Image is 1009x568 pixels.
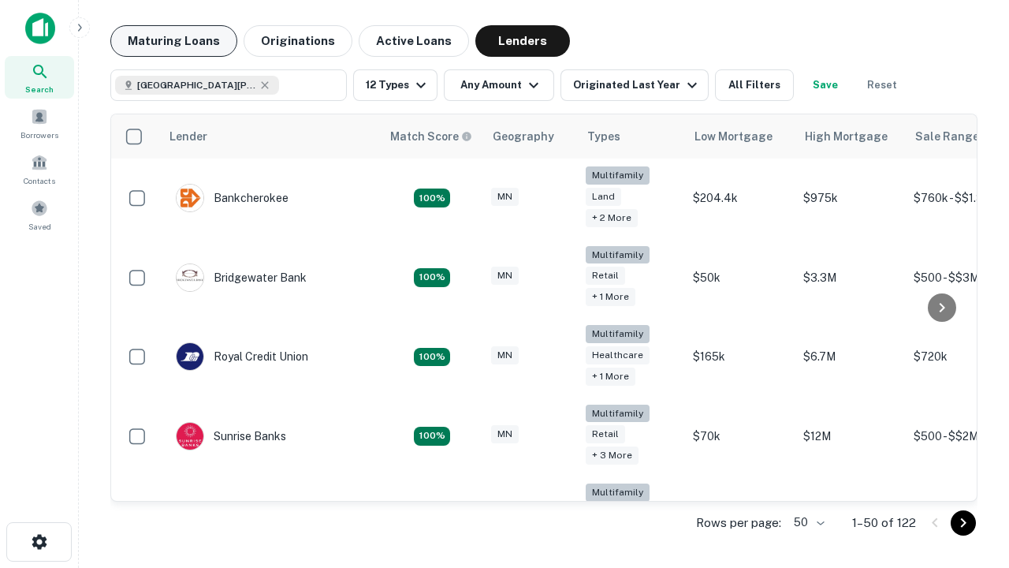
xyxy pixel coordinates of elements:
img: picture [177,185,203,211]
div: Multifamily [586,166,650,185]
td: $165k [685,317,795,397]
div: Low Mortgage [694,127,773,146]
div: Multifamily [586,484,650,502]
div: Types [587,127,620,146]
img: capitalize-icon.png [25,13,55,44]
th: Low Mortgage [685,114,795,159]
div: + 1 more [586,288,635,306]
div: MN [491,267,519,285]
iframe: Chat Widget [930,391,1009,467]
td: $1.3M [795,476,906,555]
button: Originations [244,25,352,57]
td: $975k [795,159,906,238]
td: $12M [795,397,906,476]
div: Healthcare [586,346,650,364]
th: Types [578,114,685,159]
div: Geography [493,127,554,146]
span: [GEOGRAPHIC_DATA][PERSON_NAME], [GEOGRAPHIC_DATA], [GEOGRAPHIC_DATA] [137,78,255,92]
button: Originated Last Year [560,69,709,101]
th: Geography [483,114,578,159]
div: MN [491,425,519,443]
a: Saved [5,193,74,236]
td: $3.3M [795,238,906,318]
h6: Match Score [390,128,469,145]
div: Bankcherokee [176,184,289,212]
div: MN [491,188,519,206]
span: Borrowers [20,129,58,141]
button: 12 Types [353,69,437,101]
img: picture [177,423,203,450]
button: Lenders [475,25,570,57]
td: $70k [685,397,795,476]
a: Contacts [5,148,74,190]
a: Borrowers [5,102,74,144]
div: Sale Range [915,127,979,146]
button: Reset [857,69,907,101]
div: Originated Last Year [573,76,702,95]
span: Contacts [24,174,55,187]
button: All Filters [715,69,794,101]
div: Matching Properties: 18, hasApolloMatch: undefined [414,348,450,367]
td: $50k [685,238,795,318]
span: Search [25,83,54,95]
div: Multifamily [586,246,650,264]
div: Sunrise Banks [176,422,286,450]
th: High Mortgage [795,114,906,159]
div: Lender [169,127,207,146]
p: Rows per page: [696,514,781,532]
td: $204.4k [685,159,795,238]
div: Matching Properties: 31, hasApolloMatch: undefined [414,427,450,446]
img: picture [177,264,203,291]
div: + 1 more [586,368,635,386]
img: picture [177,343,203,370]
div: Matching Properties: 18, hasApolloMatch: undefined [414,189,450,207]
th: Capitalize uses an advanced AI algorithm to match your search with the best lender. The match sco... [381,114,483,159]
div: Multifamily [586,325,650,343]
button: Any Amount [444,69,554,101]
div: + 2 more [586,209,638,227]
button: Active Loans [359,25,469,57]
div: 50 [787,511,827,534]
div: + 3 more [586,447,639,465]
button: Maturing Loans [110,25,237,57]
div: Retail [586,425,625,443]
p: 1–50 of 122 [852,514,916,532]
td: $150k [685,476,795,555]
div: Matching Properties: 22, hasApolloMatch: undefined [414,268,450,287]
button: Save your search to get updates of matches that match your search criteria. [800,69,851,101]
div: Land [586,188,621,206]
a: Search [5,56,74,99]
div: Royal Credit Union [176,342,308,371]
div: Retail [586,267,625,285]
div: High Mortgage [805,127,888,146]
div: MN [491,346,519,364]
div: Bridgewater Bank [176,263,307,292]
td: $6.7M [795,317,906,397]
div: Capitalize uses an advanced AI algorithm to match your search with the best lender. The match sco... [390,128,472,145]
span: Saved [28,220,51,233]
th: Lender [160,114,381,159]
div: Multifamily [586,405,650,423]
button: Go to next page [951,510,976,536]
